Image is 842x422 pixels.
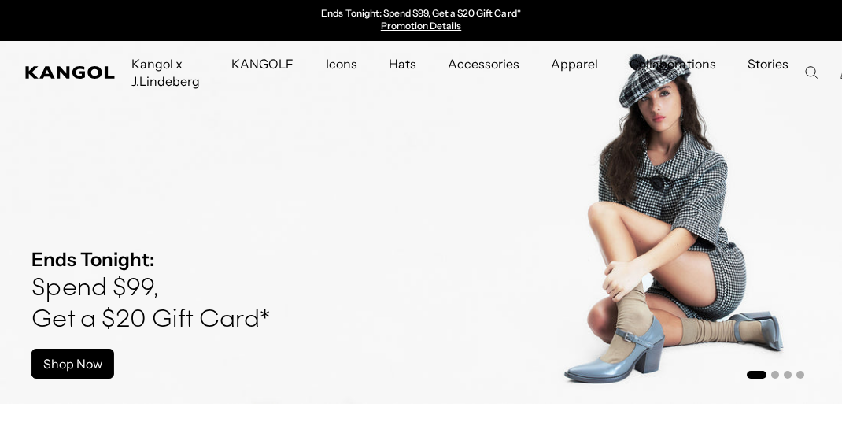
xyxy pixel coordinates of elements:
h4: Spend $99, [31,273,270,305]
a: Apparel [535,41,614,87]
span: Hats [389,41,416,87]
a: Hats [373,41,432,87]
a: Promotion Details [381,20,461,31]
span: Icons [326,41,357,87]
button: Go to slide 1 [747,371,766,379]
span: Kangol x J.Lindeberg [131,41,200,104]
ul: Select a slide to show [745,368,804,380]
button: Go to slide 4 [796,371,804,379]
span: Accessories [448,41,519,87]
a: Accessories [432,41,535,87]
a: Icons [310,41,373,87]
a: Kangol [25,66,116,79]
span: Apparel [551,41,598,87]
span: Collaborations [630,41,715,87]
slideshow-component: Announcement bar [259,8,583,33]
a: Collaborations [614,41,731,87]
div: 1 of 2 [259,8,583,33]
p: Ends Tonight: Spend $99, Get a $20 Gift Card* [321,8,520,20]
span: Stories [748,41,788,104]
button: Go to slide 2 [771,371,779,379]
h4: Get a $20 Gift Card* [31,305,270,336]
span: KANGOLF [231,41,294,87]
a: Shop Now [31,349,114,379]
summary: Search here [804,65,818,80]
button: Go to slide 3 [784,371,792,379]
strong: Ends Tonight: [31,248,155,271]
a: KANGOLF [216,41,309,87]
a: Kangol x J.Lindeberg [116,41,216,104]
a: Stories [732,41,804,104]
div: Announcement [259,8,583,33]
